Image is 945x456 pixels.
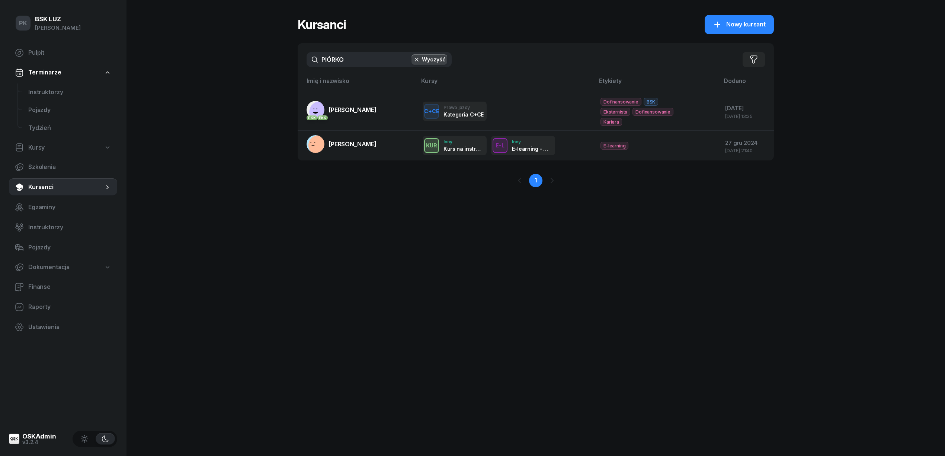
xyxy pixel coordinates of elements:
[417,76,595,92] th: Kursy
[9,198,117,216] a: Egzaminy
[512,146,551,152] div: E-learning - 90 dni
[512,139,551,144] div: Inny
[9,158,117,176] a: Szkolenia
[9,434,19,444] img: logo-xs@2x.png
[9,178,117,196] a: Kursanci
[600,108,630,116] span: Eksternista
[22,440,56,445] div: v3.2.4
[600,142,628,150] span: E-learning
[529,174,542,187] a: 1
[595,76,719,92] th: Etykiety
[421,106,442,116] div: C+CE
[424,104,439,119] button: C+CE
[307,52,452,67] input: Szukaj
[423,141,440,150] div: KUR
[493,141,507,150] div: E-L
[298,18,346,31] h1: Kursanci
[411,54,447,65] button: Wyczyść
[9,44,117,62] a: Pulpit
[9,64,117,81] a: Terminarze
[28,162,111,172] span: Szkolenia
[28,87,111,97] span: Instruktorzy
[19,20,28,26] span: PK
[22,119,117,137] a: Tydzień
[9,259,117,276] a: Dokumentacja
[317,115,328,120] div: PKK
[9,139,117,156] a: Kursy
[443,105,482,110] div: Prawo jazdy
[9,219,117,236] a: Instruktorzy
[600,118,622,126] span: Kariera
[22,433,56,440] div: OSKAdmin
[307,115,317,120] div: PKK
[9,278,117,296] a: Finanse
[35,16,81,22] div: BSK LUZ
[329,140,377,148] span: [PERSON_NAME]
[28,203,111,212] span: Egzaminy
[28,302,111,312] span: Raporty
[719,76,774,92] th: Dodano
[632,108,673,116] span: Dofinansowanie
[28,123,111,133] span: Tydzień
[443,111,482,118] div: Kategoria C+CE
[9,239,117,256] a: Pojazdy
[329,106,377,114] span: [PERSON_NAME]
[28,262,70,272] span: Dokumentacja
[298,76,417,92] th: Imię i nazwisko
[28,243,111,252] span: Pojazdy
[725,103,768,113] div: [DATE]
[705,15,774,34] a: Nowy kursant
[9,318,117,336] a: Ustawienia
[28,105,111,115] span: Pojazdy
[22,83,117,101] a: Instruktorzy
[493,138,507,153] button: E-L
[443,146,482,152] div: Kurs na instruktora
[726,20,766,29] span: Nowy kursant
[28,68,61,77] span: Terminarze
[28,322,111,332] span: Ustawienia
[644,98,659,106] span: BSK
[9,298,117,316] a: Raporty
[725,138,768,148] div: 27 gru 2024
[22,101,117,119] a: Pojazdy
[28,143,45,153] span: Kursy
[307,101,377,119] a: PKKPKK[PERSON_NAME]
[725,114,768,119] div: [DATE] 13:35
[28,282,111,292] span: Finanse
[424,138,439,153] button: KUR
[28,48,111,58] span: Pulpit
[28,182,104,192] span: Kursanci
[725,148,768,153] div: [DATE] 21:40
[28,223,111,232] span: Instruktorzy
[600,98,641,106] span: Dofinansowanie
[307,135,377,153] a: [PERSON_NAME]
[35,23,81,33] div: [PERSON_NAME]
[443,139,482,144] div: Inny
